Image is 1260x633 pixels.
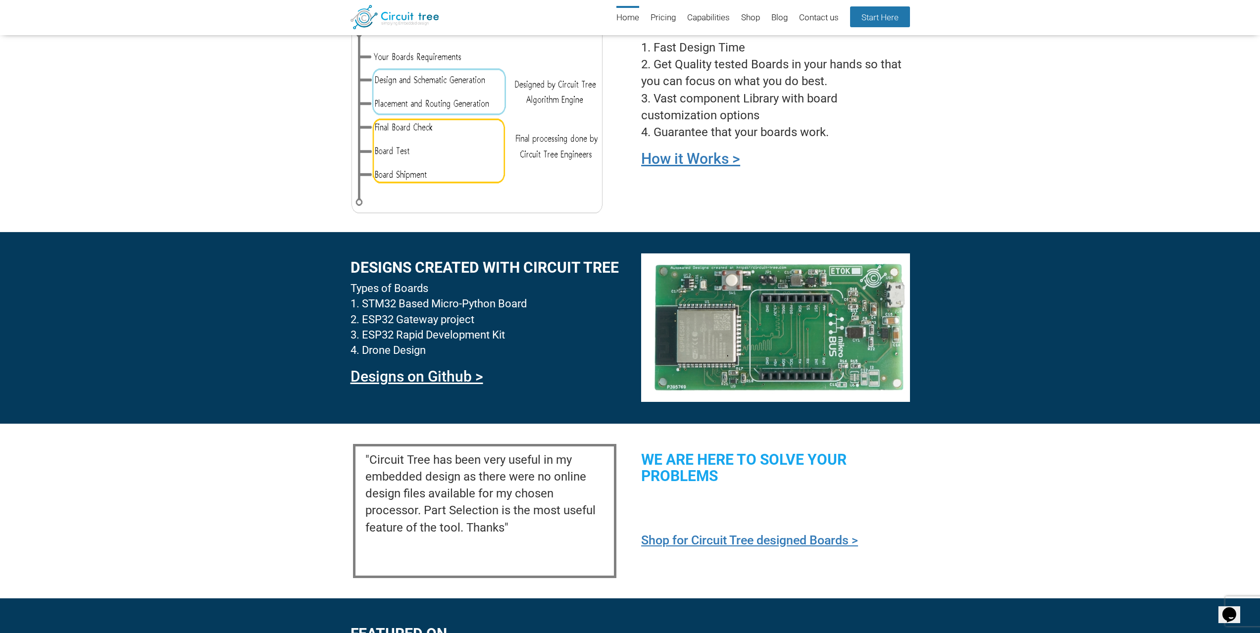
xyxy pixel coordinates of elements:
[616,6,639,30] a: Home
[641,39,909,56] li: Fast Design Time
[850,6,910,27] a: Start Here
[641,451,909,484] h2: We are here to solve your problems
[351,342,619,358] li: Drone Design
[351,281,619,358] div: Types of Boards
[641,90,909,124] li: Vast component Library with board customization options
[1218,593,1250,623] iframe: chat widget
[641,124,909,141] li: Guarantee that your boards work.
[351,5,439,29] img: Circuit Tree
[799,6,839,30] a: Contact us
[641,533,858,547] a: Shop for Circuit Tree designed Boards >
[351,296,619,311] li: STM32 Based Micro-Python Board
[687,6,730,30] a: Capabilities
[351,259,619,276] h2: DesignS created with circuit tree
[351,327,619,342] li: ESP32 Rapid Development Kit
[771,6,788,30] a: Blog
[641,150,740,167] a: How it Works >
[351,368,483,385] a: Designs on Github >
[365,451,604,536] p: "Circuit Tree has been very useful in my embedded design as there were no online design files ava...
[641,56,909,90] li: Get Quality tested Boards in your hands so that you can focus on what you do best.
[651,6,676,30] a: Pricing
[351,312,619,327] li: ESP32 Gateway project
[741,6,760,30] a: Shop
